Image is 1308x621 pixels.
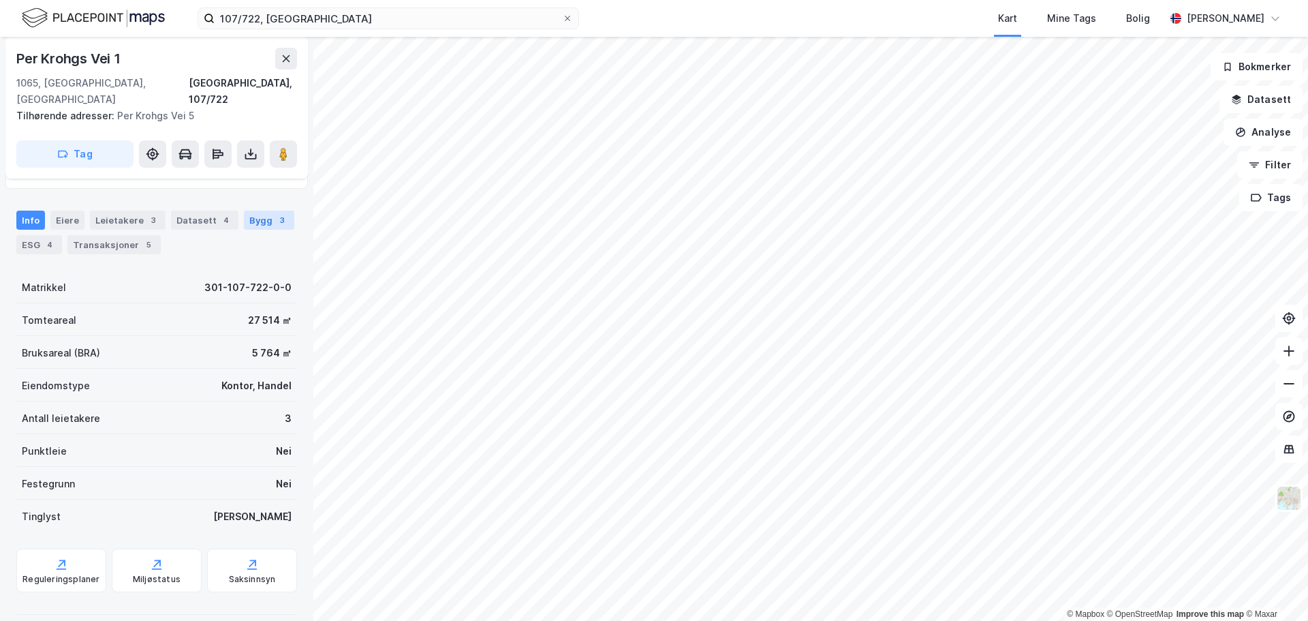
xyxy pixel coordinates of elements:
iframe: Chat Widget [1240,556,1308,621]
div: [PERSON_NAME] [213,509,292,525]
span: Tilhørende adresser: [16,110,117,121]
div: Festegrunn [22,476,75,492]
div: Antall leietakere [22,410,100,427]
div: Kontrollprogram for chat [1240,556,1308,621]
div: Per Krohgs Vei 1 [16,48,123,70]
div: Punktleie [22,443,67,459]
a: Improve this map [1177,609,1244,619]
img: Z [1276,485,1302,511]
a: Mapbox [1067,609,1104,619]
button: Analyse [1224,119,1303,146]
div: 301-107-722-0-0 [204,279,292,296]
div: Nei [276,443,292,459]
div: Tomteareal [22,312,76,329]
a: OpenStreetMap [1107,609,1173,619]
div: ESG [16,235,62,254]
div: Saksinnsyn [229,574,276,585]
div: 5 [142,238,155,252]
button: Filter [1237,151,1303,179]
div: 3 [285,410,292,427]
div: 3 [275,213,289,227]
div: [PERSON_NAME] [1187,10,1264,27]
button: Tags [1239,184,1303,211]
button: Bokmerker [1211,53,1303,80]
img: logo.f888ab2527a4732fd821a326f86c7f29.svg [22,6,165,30]
button: Datasett [1219,86,1303,113]
div: Kontor, Handel [221,378,292,394]
div: Matrikkel [22,279,66,296]
div: Bygg [244,211,294,230]
div: Bruksareal (BRA) [22,345,100,361]
div: 27 514 ㎡ [248,312,292,329]
div: Nei [276,476,292,492]
div: Leietakere [90,211,166,230]
button: Tag [16,140,134,168]
div: [GEOGRAPHIC_DATA], 107/722 [189,75,297,108]
div: 4 [43,238,57,252]
div: Per Krohgs Vei 5 [16,108,286,124]
div: Reguleringsplaner [22,574,99,585]
div: Transaksjoner [67,235,161,254]
div: Tinglyst [22,509,61,525]
input: Søk på adresse, matrikkel, gårdeiere, leietakere eller personer [215,8,562,29]
div: Eiendomstype [22,378,90,394]
div: Kart [998,10,1017,27]
div: Info [16,211,45,230]
div: Mine Tags [1047,10,1096,27]
div: Eiere [50,211,84,230]
div: 4 [219,213,233,227]
div: 3 [146,213,160,227]
div: Datasett [171,211,238,230]
div: Miljøstatus [133,574,181,585]
div: 5 764 ㎡ [252,345,292,361]
div: Bolig [1126,10,1150,27]
div: 1065, [GEOGRAPHIC_DATA], [GEOGRAPHIC_DATA] [16,75,189,108]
